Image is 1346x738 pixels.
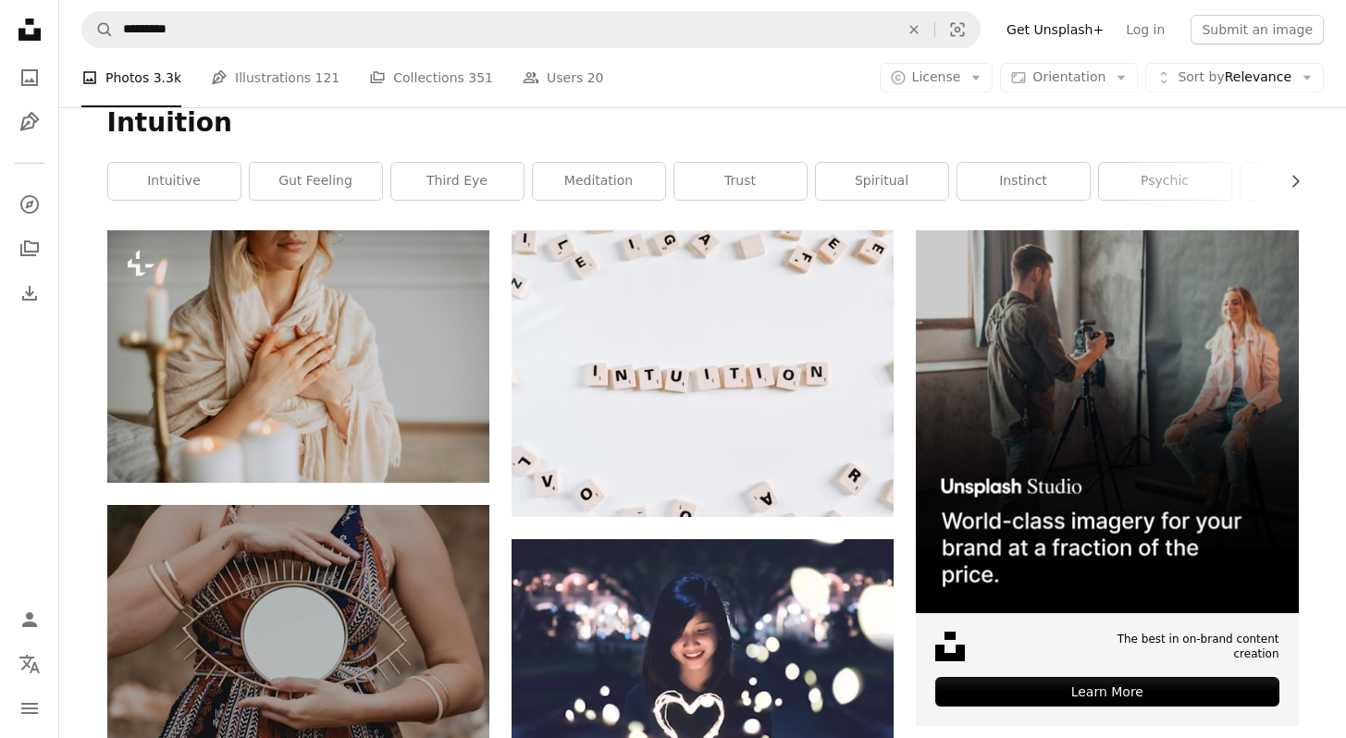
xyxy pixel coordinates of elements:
a: meditation [533,163,665,200]
a: woman in blue and white floral dress [107,623,489,640]
button: Clear [894,12,934,47]
button: Language [11,646,48,683]
span: Orientation [1032,69,1105,84]
img: file-1715651741414-859baba4300dimage [916,230,1298,612]
a: third eye [391,163,524,200]
a: Home — Unsplash [11,11,48,52]
a: Users 20 [523,48,604,107]
a: Log in / Sign up [11,601,48,638]
span: Sort by [1178,69,1224,84]
a: Collections 351 [369,48,493,107]
a: The best in on-brand content creationLearn More [916,230,1298,726]
a: psychic [1099,163,1231,200]
a: Log in [1115,15,1176,44]
a: instinct [957,163,1090,200]
img: a woman in a shawl holding her hands together [107,230,489,483]
a: a woman in a shawl holding her hands together [107,348,489,364]
span: 20 [587,68,604,88]
button: Menu [11,690,48,727]
button: Submit an image [1191,15,1324,44]
span: 121 [315,68,340,88]
a: Download History [11,275,48,312]
a: spiritual [816,163,948,200]
span: The best in on-brand content creation [1068,632,1278,663]
a: text [512,365,894,382]
a: gut feeling [250,163,382,200]
a: trust [674,163,807,200]
button: Sort byRelevance [1145,63,1324,92]
div: Learn More [935,677,1278,707]
button: Visual search [935,12,980,47]
a: A woman holding a heart [512,658,894,674]
h1: Intuition [107,106,1299,140]
a: Illustrations [11,104,48,141]
button: scroll list to the right [1278,163,1299,200]
a: intuitive [108,163,241,200]
span: Relevance [1178,68,1291,87]
a: Get Unsplash+ [995,15,1115,44]
form: Find visuals sitewide [81,11,981,48]
span: License [912,69,961,84]
a: Explore [11,186,48,223]
button: Orientation [1000,63,1138,92]
img: text [512,230,894,517]
a: Collections [11,230,48,267]
span: 351 [468,68,493,88]
a: Photos [11,59,48,96]
img: file-1631678316303-ed18b8b5cb9cimage [935,632,965,661]
a: Illustrations 121 [211,48,340,107]
button: License [880,63,994,92]
button: Search Unsplash [82,12,114,47]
